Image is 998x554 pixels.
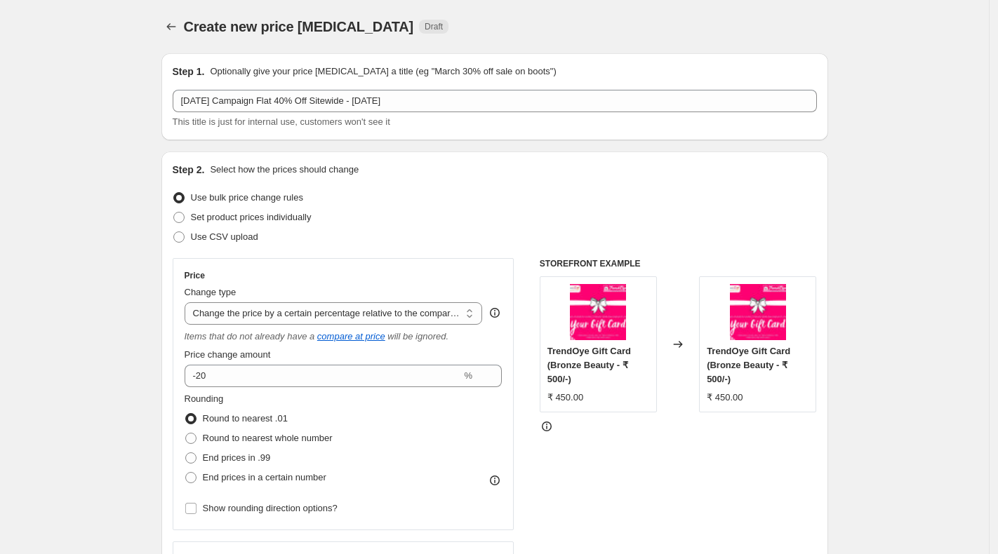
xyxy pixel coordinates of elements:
[210,163,359,177] p: Select how the prices should change
[185,393,224,404] span: Rounding
[185,365,462,387] input: -20
[173,163,205,177] h2: Step 2.
[210,65,556,79] p: Optionally give your price [MEDICAL_DATA] a title (eg "March 30% off sale on boots")
[707,392,743,403] span: ₹ 450.00
[203,503,338,513] span: Show rounding direction options?
[540,258,817,269] h6: STOREFRONT EXAMPLE
[203,452,271,463] span: End prices in .99
[173,65,205,79] h2: Step 1.
[547,392,583,403] span: ₹ 450.00
[191,212,312,222] span: Set product prices individually
[488,306,502,320] div: help
[184,19,414,34] span: Create new price [MEDICAL_DATA]
[185,270,205,281] h3: Price
[570,284,626,340] img: trendoyegiftcards_80x.jpg
[185,349,271,360] span: Price change amount
[191,231,258,242] span: Use CSV upload
[203,413,288,424] span: Round to nearest .01
[203,472,326,482] span: End prices in a certain number
[203,433,333,443] span: Round to nearest whole number
[387,331,448,342] i: will be ignored.
[161,17,181,36] button: Price change jobs
[191,192,303,203] span: Use bulk price change rules
[173,116,390,127] span: This title is just for internal use, customers won't see it
[707,346,790,384] span: TrendOye Gift Card (Bronze Beauty - ₹ 500/-)
[173,90,817,112] input: 30% off holiday sale
[185,331,315,342] i: Items that do not already have a
[185,287,237,297] span: Change type
[425,21,443,32] span: Draft
[464,370,472,381] span: %
[317,331,385,342] button: compare at price
[547,346,631,384] span: TrendOye Gift Card (Bronze Beauty - ₹ 500/-)
[730,284,786,340] img: trendoyegiftcards_80x.jpg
